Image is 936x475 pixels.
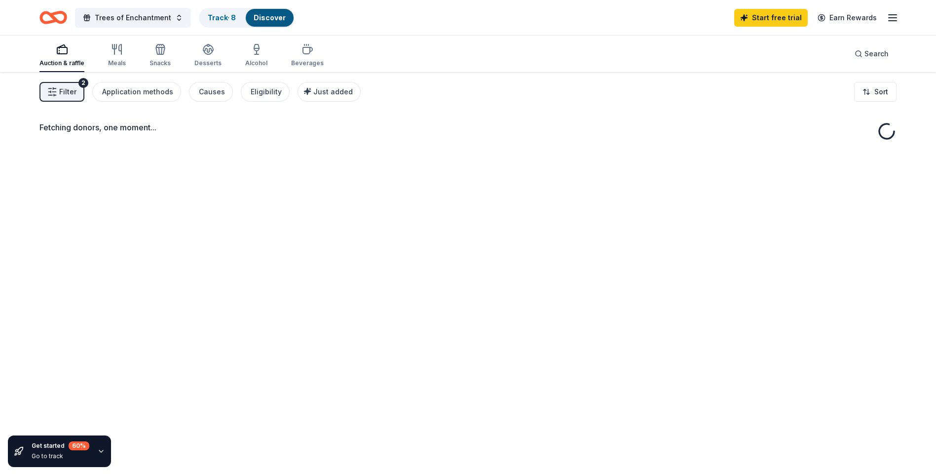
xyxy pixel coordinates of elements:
[194,40,222,72] button: Desserts
[854,82,897,102] button: Sort
[194,59,222,67] div: Desserts
[69,441,89,450] div: 60 %
[241,82,290,102] button: Eligibility
[39,6,67,29] a: Home
[313,87,353,96] span: Just added
[75,8,191,28] button: Trees of Enchantment
[39,40,84,72] button: Auction & raffle
[95,12,171,24] span: Trees of Enchantment
[291,40,324,72] button: Beverages
[291,59,324,67] div: Beverages
[251,86,282,98] div: Eligibility
[32,452,89,460] div: Go to track
[298,82,361,102] button: Just added
[59,86,76,98] span: Filter
[199,8,295,28] button: Track· 8Discover
[245,40,267,72] button: Alcohol
[254,13,286,22] a: Discover
[150,40,171,72] button: Snacks
[102,86,173,98] div: Application methods
[874,86,888,98] span: Sort
[32,441,89,450] div: Get started
[78,78,88,88] div: 2
[108,59,126,67] div: Meals
[108,40,126,72] button: Meals
[39,121,897,133] div: Fetching donors, one moment...
[847,44,897,64] button: Search
[39,82,84,102] button: Filter2
[208,13,236,22] a: Track· 8
[189,82,233,102] button: Causes
[812,9,883,27] a: Earn Rewards
[39,59,84,67] div: Auction & raffle
[864,48,889,60] span: Search
[734,9,808,27] a: Start free trial
[92,82,181,102] button: Application methods
[245,59,267,67] div: Alcohol
[150,59,171,67] div: Snacks
[199,86,225,98] div: Causes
